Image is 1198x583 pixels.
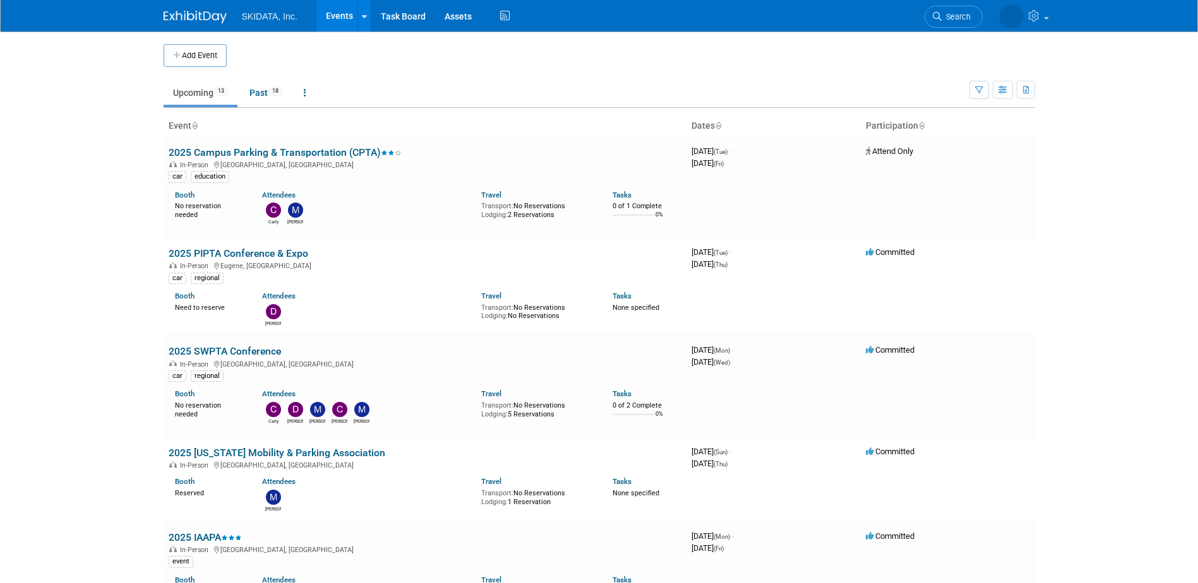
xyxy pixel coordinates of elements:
span: Committed [866,247,914,257]
span: - [732,531,734,541]
span: [DATE] [692,357,730,367]
img: In-Person Event [169,360,177,367]
span: (Thu) [714,261,728,268]
a: Search [925,6,983,28]
div: No Reservations 5 Reservations [481,399,594,418]
div: [GEOGRAPHIC_DATA], [GEOGRAPHIC_DATA] [169,459,681,469]
div: Damon Kessler [287,417,303,425]
span: [DATE] [692,531,734,541]
a: Travel [481,389,501,398]
a: 2025 SWPTA Conference [169,345,281,357]
span: [DATE] [692,447,731,456]
img: Michael Ball [354,402,369,417]
div: regional [191,370,224,382]
th: Event [164,115,686,137]
a: Sort by Event Name [191,121,198,131]
a: Booth [175,191,195,199]
span: [DATE] [692,543,724,553]
a: 2025 PIPTA Conference & Expo [169,247,308,259]
span: 18 [268,86,282,96]
span: - [729,146,731,156]
td: 0% [656,211,663,228]
div: Malloy Pohrer [309,417,325,425]
img: Mary Beth McNair [999,4,1023,28]
span: None specified [613,303,659,312]
div: No Reservations 1 Reservation [481,486,594,506]
img: Damon Kessler [266,304,281,319]
span: Search [942,12,971,21]
span: In-Person [180,360,212,368]
a: Booth [175,477,195,486]
span: None specified [613,489,659,497]
span: (Thu) [714,461,728,468]
div: Eugene, [GEOGRAPHIC_DATA] [169,260,681,270]
span: [DATE] [692,259,728,269]
img: In-Person Event [169,262,177,268]
span: (Fri) [714,545,724,552]
span: Lodging: [481,410,508,418]
a: 2025 Campus Parking & Transportation (CPTA) [169,146,402,158]
th: Participation [861,115,1035,137]
a: Attendees [262,389,296,398]
a: Sort by Participation Type [918,121,925,131]
div: 0 of 2 Complete [613,401,681,410]
span: [DATE] [692,247,731,257]
span: Attend Only [866,146,913,156]
span: (Sun) [714,449,728,456]
a: Travel [481,291,501,300]
span: (Mon) [714,347,730,354]
div: regional [191,273,224,284]
span: (Fri) [714,160,724,167]
span: (Mon) [714,533,730,540]
img: In-Person Event [169,161,177,167]
div: event [169,556,193,567]
img: Christopher Archer [332,402,347,417]
span: (Tue) [714,148,728,155]
div: [GEOGRAPHIC_DATA], [GEOGRAPHIC_DATA] [169,544,681,554]
button: Add Event [164,44,227,67]
span: In-Person [180,461,212,469]
div: Malloy Pohrer [287,218,303,225]
div: No Reservations No Reservations [481,301,594,321]
span: Transport: [481,489,513,497]
div: 0 of 1 Complete [613,202,681,211]
div: [GEOGRAPHIC_DATA], [GEOGRAPHIC_DATA] [169,358,681,368]
span: Lodging: [481,211,508,219]
div: Christopher Archer [332,417,347,425]
a: 2025 IAAPA [169,531,242,543]
img: Michael Ball [266,490,281,505]
a: Tasks [613,291,632,300]
div: Reserved [175,486,244,498]
span: Committed [866,447,914,456]
span: Committed [866,531,914,541]
a: 2025 [US_STATE] Mobility & Parking Association [169,447,385,459]
a: Attendees [262,477,296,486]
img: Malloy Pohrer [310,402,325,417]
a: Sort by Start Date [715,121,721,131]
img: Carly Jansen [266,402,281,417]
div: education [191,171,229,182]
img: Malloy Pohrer [288,203,303,218]
a: Tasks [613,389,632,398]
span: In-Person [180,262,212,270]
div: Damon Kessler [265,319,281,327]
a: Tasks [613,191,632,199]
div: Carly Jansen [265,417,281,425]
img: In-Person Event [169,546,177,552]
span: - [729,247,731,257]
span: SKIDATA, Inc. [242,11,297,21]
span: - [729,447,731,456]
div: No Reservations 2 Reservations [481,199,594,219]
div: Need to reserve [175,301,244,312]
span: (Tue) [714,249,728,256]
span: - [732,345,734,355]
div: car [169,273,186,284]
div: [GEOGRAPHIC_DATA], [GEOGRAPHIC_DATA] [169,159,681,169]
span: [DATE] [692,146,731,156]
span: Lodging: [481,498,508,506]
div: Carly Jansen [265,218,281,225]
span: Transport: [481,202,513,210]
img: In-Person Event [169,461,177,468]
span: Transport: [481,303,513,312]
span: 13 [214,86,228,96]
